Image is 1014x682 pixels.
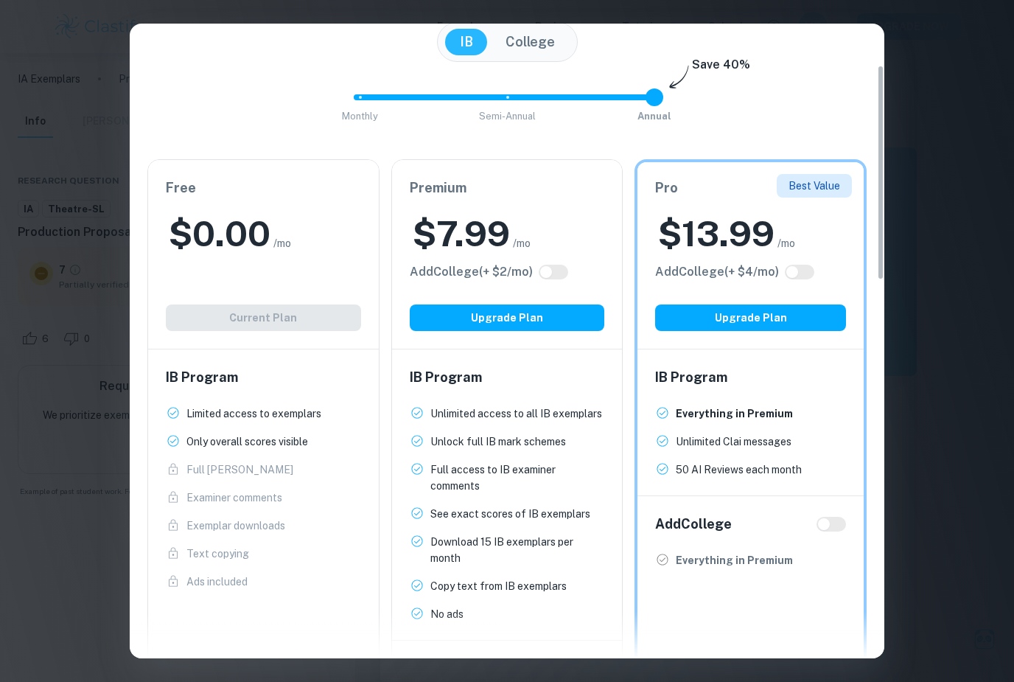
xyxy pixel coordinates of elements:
h6: Click to see all the additional College features. [410,263,533,281]
h2: $ 13.99 [658,210,775,257]
h6: Click to see all the additional College features. [655,263,779,281]
h2: $ 7.99 [413,210,510,257]
h6: Add College [655,514,732,535]
span: /mo [777,235,795,251]
p: See exact scores of IB exemplars [430,506,590,522]
button: IB [445,29,488,55]
button: College [491,29,570,55]
span: Monthly [342,111,378,122]
h6: Premium [410,178,605,198]
span: /mo [513,235,531,251]
h2: $ 0.00 [169,210,270,257]
p: Examiner comments [186,490,282,506]
p: Copy text from IB exemplars [430,578,567,594]
p: Full access to IB examiner comments [430,462,605,494]
p: Everything in Premium [676,552,793,568]
p: Text copying [186,546,249,562]
span: /mo [273,235,291,251]
p: Unlimited access to all IB exemplars [430,406,602,422]
p: Exemplar downloads [186,518,285,534]
span: Annual [637,111,671,122]
p: Ads included [186,574,248,590]
p: Everything in Premium [676,406,793,422]
p: Best Value [789,178,840,194]
h6: Free [166,178,361,198]
h6: Pro [655,178,846,198]
p: Only overall scores visible [186,434,308,450]
h6: Save 40% [692,56,750,81]
p: Limited access to exemplars [186,406,321,422]
button: Upgrade Plan [410,305,605,331]
h6: IB Program [166,367,361,388]
h6: IB Program [655,367,846,388]
p: Download 15 IB exemplars per month [430,534,605,566]
p: No ads [430,606,464,622]
span: Semi-Annual [479,111,536,122]
h6: IB Program [410,367,605,388]
button: Upgrade Plan [655,305,846,331]
p: 50 AI Reviews each month [676,462,802,478]
p: Full [PERSON_NAME] [186,462,293,478]
img: subscription-arrow.svg [669,65,689,90]
p: Unlimited Clai messages [676,434,791,450]
p: Unlock full IB mark schemes [430,434,566,450]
